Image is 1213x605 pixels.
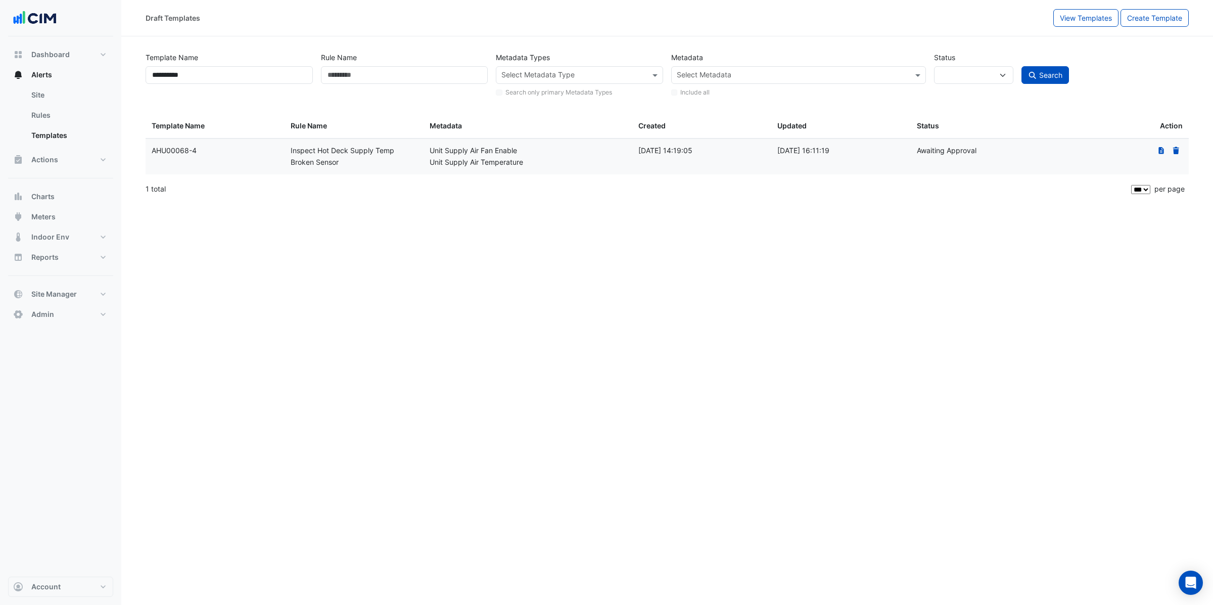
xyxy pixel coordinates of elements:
span: Actions [31,155,58,165]
span: Admin [31,309,54,319]
span: Alerts [31,70,52,80]
app-icon: Reports [13,252,23,262]
label: Metadata [671,49,703,66]
a: Templates [23,125,113,146]
button: Account [8,577,113,597]
span: View Templates [1060,14,1112,22]
span: Created [638,121,666,130]
button: Create Template [1121,9,1189,27]
label: Template Name [146,49,198,66]
span: Search [1039,71,1062,79]
div: Unit Supply Air Fan Enable [430,145,626,157]
span: Indoor Env [31,232,69,242]
span: per page [1154,184,1185,193]
span: Site Manager [31,289,77,299]
div: Draft Templates [146,13,200,23]
div: Select Metadata [675,69,731,82]
span: Create Template [1127,14,1182,22]
span: Charts [31,192,55,202]
label: Status [934,49,955,66]
span: Action [1160,120,1183,132]
app-icon: Site Manager [13,289,23,299]
div: [DATE] 14:19:05 [638,145,765,157]
a: Delete [1172,146,1181,155]
div: Unit Supply Air Temperature [430,157,626,168]
span: Account [31,582,61,592]
span: Status [917,121,939,130]
app-icon: Meters [13,212,23,222]
fa-icon: The template has an existing draft that has been submitted for approval. Click 'Edit' if you woul... [1157,146,1166,155]
button: Alerts [8,65,113,85]
app-icon: Charts [13,192,23,202]
button: Charts [8,187,113,207]
app-icon: Actions [13,155,23,165]
div: AHU00068-4 [152,145,278,157]
span: Rule Name [291,121,327,130]
button: Admin [8,304,113,324]
a: Site [23,85,113,105]
span: Reports [31,252,59,262]
button: View Templates [1053,9,1118,27]
button: Search [1021,66,1069,84]
label: Include all [680,88,710,97]
span: Dashboard [31,50,70,60]
span: Template Name [152,121,205,130]
button: Site Manager [8,284,113,304]
div: Open Intercom Messenger [1179,571,1203,595]
label: Rule Name [321,49,357,66]
button: Actions [8,150,113,170]
button: Reports [8,247,113,267]
label: Search only primary Metadata Types [505,88,612,97]
app-icon: Dashboard [13,50,23,60]
button: Meters [8,207,113,227]
div: Alerts [8,85,113,150]
label: Metadata Types [496,49,550,66]
span: Updated [777,121,807,130]
img: Company Logo [12,8,58,28]
app-icon: Admin [13,309,23,319]
div: Inspect Hot Deck Supply Temp Broken Sensor [291,145,417,168]
a: Rules [23,105,113,125]
span: Metadata [430,121,462,130]
span: Meters [31,212,56,222]
button: Dashboard [8,44,113,65]
app-icon: Indoor Env [13,232,23,242]
div: 1 total [146,176,1129,202]
div: Select Metadata Type [500,69,575,82]
span: Awaiting Approval [917,146,976,155]
button: Indoor Env [8,227,113,247]
app-icon: Alerts [13,70,23,80]
div: [DATE] 16:11:19 [777,145,904,157]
